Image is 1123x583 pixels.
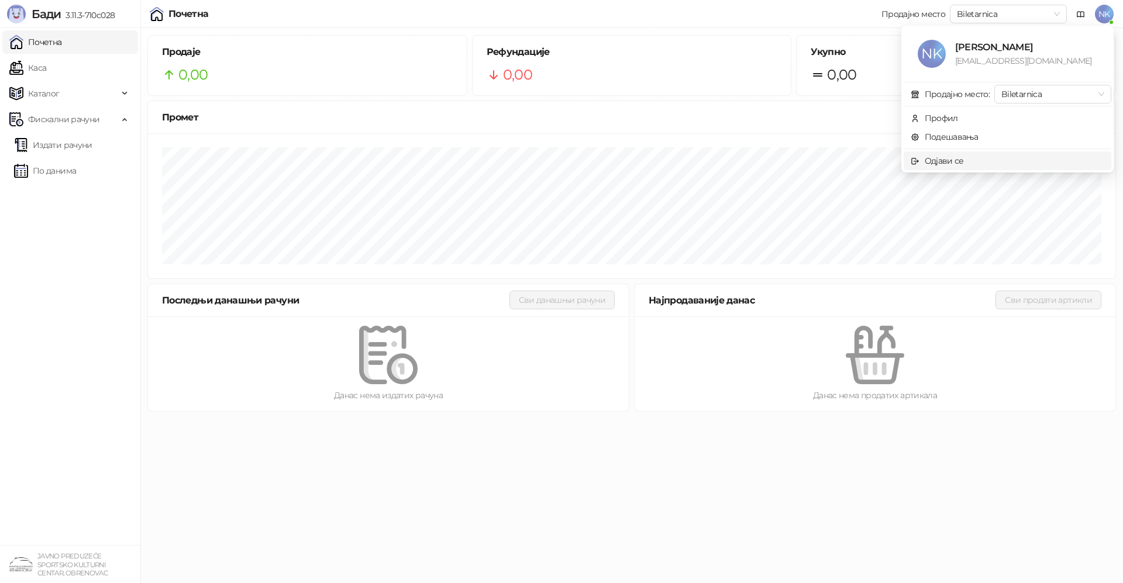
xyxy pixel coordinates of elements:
[61,10,115,20] span: 3.11.3-710c028
[911,132,979,142] a: Подешавања
[487,45,777,59] h5: Рефундације
[162,293,509,308] div: Последњи данашњи рачуни
[9,56,46,80] a: Каса
[918,40,946,68] span: NK
[9,553,33,576] img: 64x64-companyLogo-4a28e1f8-f217-46d7-badd-69a834a81aaf.png
[28,82,60,105] span: Каталог
[649,293,995,308] div: Најпродаваније данас
[37,552,108,577] small: JAVNO PREDUZEĆE SPORTSKO KULTURNI CENTAR, OBRENOVAC
[32,7,61,21] span: Бади
[1072,5,1090,23] a: Документација
[955,40,1097,54] div: [PERSON_NAME]
[14,159,76,182] a: По данима
[811,45,1101,59] h5: Укупно
[925,154,964,167] div: Одјави се
[14,133,92,157] a: Издати рачуни
[653,389,1097,402] div: Данас нема продатих артикала
[9,30,62,54] a: Почетна
[509,291,615,309] button: Сви данашњи рачуни
[925,112,958,125] div: Профил
[881,10,945,18] div: Продајно место
[925,88,990,101] div: Продајно место:
[7,5,26,23] img: Logo
[178,64,208,86] span: 0,00
[957,5,1060,23] span: Biletarnica
[28,108,99,131] span: Фискални рачуни
[827,64,856,86] span: 0,00
[1001,85,1104,103] span: Biletarnica
[167,389,610,402] div: Данас нема издатих рачуна
[1095,5,1114,23] span: NK
[162,110,1101,125] div: Промет
[955,54,1097,67] div: [EMAIL_ADDRESS][DOMAIN_NAME]
[162,45,453,59] h5: Продаје
[995,291,1101,309] button: Сви продати артикли
[168,9,209,19] div: Почетна
[503,64,532,86] span: 0,00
